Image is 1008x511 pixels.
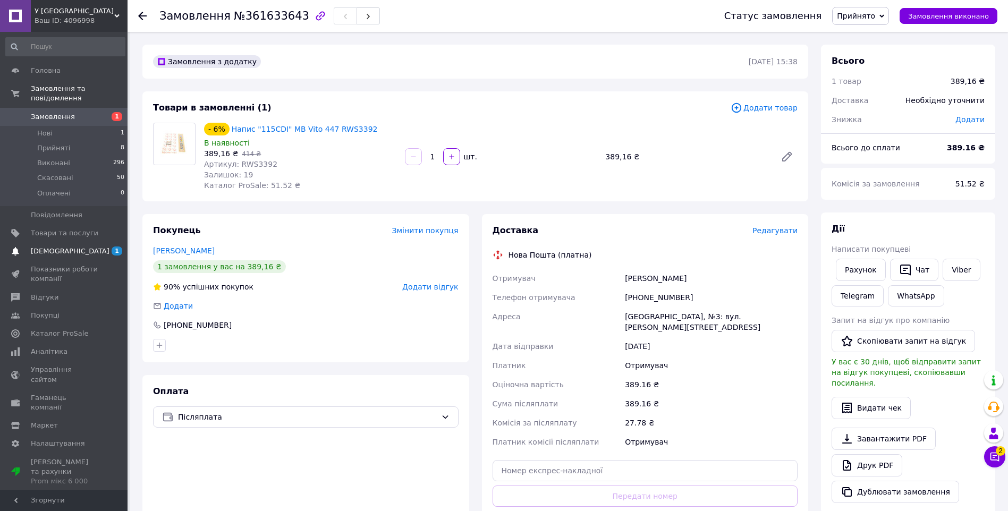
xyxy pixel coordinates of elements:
span: Скасовані [37,173,73,183]
span: 296 [113,158,124,168]
div: 389.16 ₴ [623,375,800,394]
input: Номер експрес-накладної [493,460,798,481]
span: 2 [996,446,1005,456]
button: Скопіювати запит на відгук [832,330,975,352]
div: [DATE] [623,337,800,356]
a: Telegram [832,285,884,306]
span: Товари в замовленні (1) [153,103,272,113]
span: Замовлення [31,112,75,122]
div: Отримувач [623,432,800,452]
div: Необхідно уточнити [899,89,991,112]
span: Прийняті [37,143,70,153]
span: Додати товар [731,102,798,114]
span: Артикул: RWS3392 [204,160,277,168]
button: Дублювати замовлення [832,481,959,503]
span: Додати [955,115,985,124]
span: Доставка [493,225,539,235]
div: - 6% [204,123,230,135]
div: Замовлення з додатку [153,55,261,68]
span: Показники роботи компанії [31,265,98,284]
a: Друк PDF [832,454,902,476]
span: Оплата [153,386,189,396]
span: [DEMOGRAPHIC_DATA] [31,246,109,256]
div: Отримувач [623,356,800,375]
span: Змінити покупця [392,226,459,235]
span: Отримувач [493,274,536,283]
span: Головна [31,66,61,75]
input: Пошук [5,37,125,56]
span: 90% [164,283,180,291]
span: 1 [112,246,122,255]
div: Prom мікс 6 000 [31,476,98,486]
div: 389,16 ₴ [951,76,985,87]
span: Запит на відгук про компанію [832,316,950,325]
div: 389.16 ₴ [623,394,800,413]
span: Гаманець компанії [31,393,98,412]
button: Замовлення виконано [900,8,997,24]
button: Рахунок [836,259,886,281]
span: Платник [493,361,526,370]
div: [PHONE_NUMBER] [163,320,233,330]
span: Повідомлення [31,210,82,220]
div: шт. [461,151,478,162]
span: Покупець [153,225,201,235]
span: Комісія за замовлення [832,180,920,188]
span: Адреса [493,312,521,321]
span: Додати відгук [402,283,458,291]
a: Завантажити PDF [832,428,936,450]
span: 1 товар [832,77,861,86]
span: Написати покупцеві [832,245,911,253]
span: Післяплата [178,411,437,423]
span: Управління сайтом [31,365,98,384]
span: 8 [121,143,124,153]
div: [PERSON_NAME] [623,269,800,288]
span: Аналітика [31,347,67,356]
button: Чат [890,259,938,281]
div: [GEOGRAPHIC_DATA], №3: вул. [PERSON_NAME][STREET_ADDRESS] [623,307,800,337]
span: Дії [832,224,845,234]
img: Напис "115CDI" MB Vito 447 RWS3392 [154,130,195,157]
span: 1 [112,112,122,121]
span: Маркет [31,421,58,430]
span: Замовлення та повідомлення [31,84,128,103]
span: Всього до сплати [832,143,900,152]
span: Залишок: 19 [204,171,253,179]
div: Нова Пошта (платна) [506,250,595,260]
span: [PERSON_NAME] та рахунки [31,457,98,487]
div: [PHONE_NUMBER] [623,288,800,307]
div: Повернутися назад [138,11,147,21]
div: 389,16 ₴ [601,149,772,164]
div: Ваш ID: 4096998 [35,16,128,25]
span: Дата відправки [493,342,554,351]
span: 50 [117,173,124,183]
span: Знижка [832,115,862,124]
span: Замовлення [159,10,231,22]
span: Сума післяплати [493,399,558,408]
button: Чат з покупцем2 [984,446,1005,467]
span: Замовлення виконано [908,12,989,20]
div: успішних покупок [153,282,253,292]
a: WhatsApp [888,285,944,306]
span: Всього [832,56,865,66]
span: Каталог ProSale [31,329,88,338]
div: 1 замовлення у вас на 389,16 ₴ [153,260,286,273]
span: №361633643 [234,10,309,22]
a: Viber [943,259,980,281]
span: Додати [164,302,193,310]
div: 27.78 ₴ [623,413,800,432]
span: Платник комісії післяплати [493,438,599,446]
a: Редагувати [776,146,798,167]
span: Нові [37,129,53,138]
span: 0 [121,189,124,198]
span: У Макацуна [35,6,114,16]
span: Товари та послуги [31,228,98,238]
b: 389.16 ₴ [947,143,985,152]
span: 1 [121,129,124,138]
span: Оціночна вартість [493,380,564,389]
span: Комісія за післяплату [493,419,577,427]
span: Доставка [832,96,868,105]
time: [DATE] 15:38 [749,57,798,66]
span: 51.52 ₴ [955,180,985,188]
a: Напис "115CDI" MB Vito 447 RWS3392 [232,125,378,133]
button: Видати чек [832,397,911,419]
